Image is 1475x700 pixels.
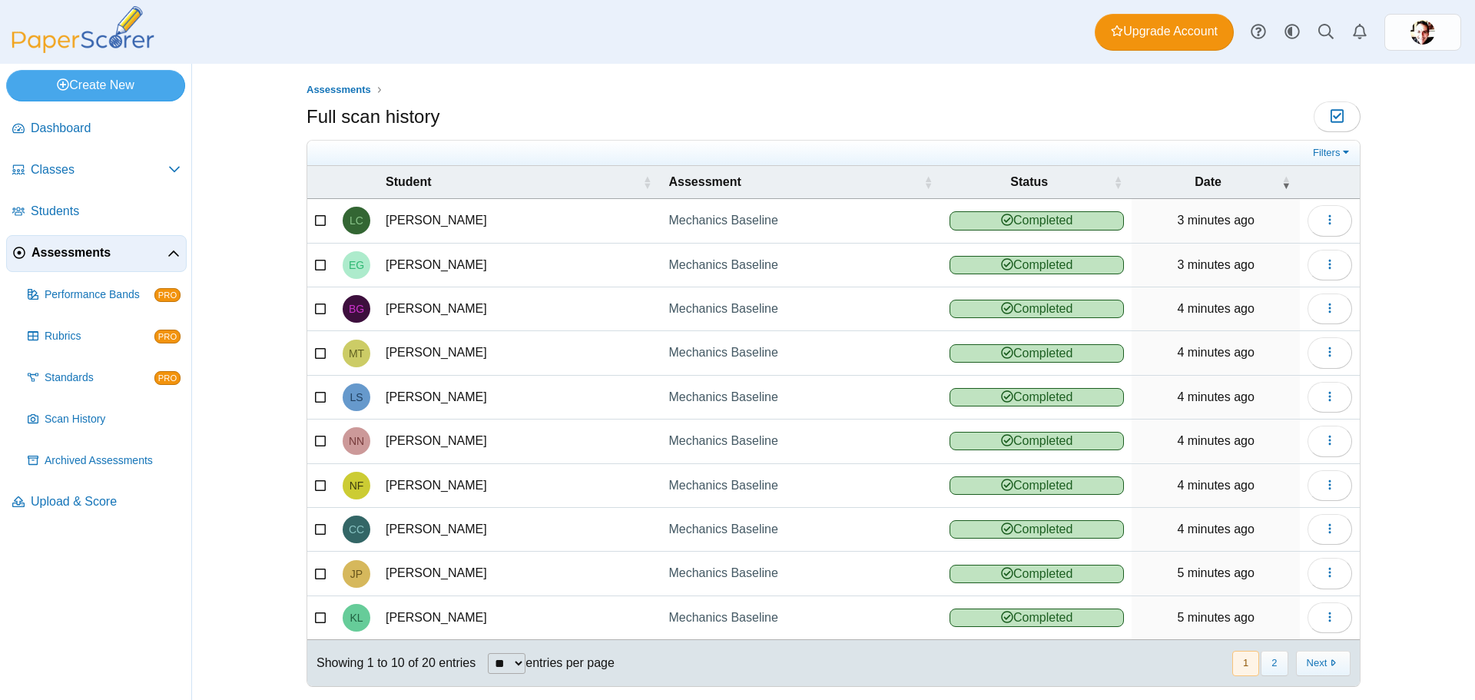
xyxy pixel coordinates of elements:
button: Next [1296,651,1351,676]
a: ps.1TMz155yTUve2V4S [1384,14,1461,51]
span: Completed [950,520,1124,539]
time: Aug 28, 2025 at 10:36 AM [1177,611,1255,624]
td: [PERSON_NAME] [378,199,661,243]
span: Rubrics [45,329,154,344]
span: Completed [950,609,1124,627]
span: Completed [950,476,1124,495]
a: Upload & Score [6,484,187,521]
a: Mechanics Baseline [661,596,942,639]
time: Aug 28, 2025 at 10:37 AM [1177,346,1255,359]
span: Nhien Nguyen [349,436,364,446]
a: Performance Bands PRO [22,277,187,314]
nav: pagination [1231,651,1351,676]
a: Mechanics Baseline [661,420,942,463]
span: Status [1010,175,1048,188]
a: Filters [1309,145,1356,161]
span: Mahdi Tajdi [349,348,364,359]
a: Rubrics PRO [22,318,187,355]
td: [PERSON_NAME] [378,508,661,552]
a: Classes [6,152,187,189]
span: Lucas Casagrande [350,215,363,226]
a: Mechanics Baseline [661,244,942,287]
span: Completed [950,388,1124,406]
span: Standards [45,370,154,386]
a: Mechanics Baseline [661,464,942,507]
a: Alerts [1343,15,1377,49]
a: Mechanics Baseline [661,287,942,330]
span: Upload & Score [31,493,181,510]
span: Completed [950,256,1124,274]
a: Mechanics Baseline [661,508,942,551]
span: Assessments [31,244,167,261]
td: [PERSON_NAME] [378,596,661,640]
a: PaperScorer [6,42,160,55]
h1: Full scan history [307,104,439,130]
span: Dashboard [31,120,181,137]
time: Aug 28, 2025 at 10:37 AM [1177,258,1255,271]
span: Assessments [307,84,371,95]
button: 1 [1232,651,1259,676]
span: Completed [950,211,1124,230]
a: Scan History [22,401,187,438]
span: PRO [154,330,181,343]
span: Student : Activate to sort [642,166,651,198]
td: [PERSON_NAME] [378,420,661,463]
td: [PERSON_NAME] [378,331,661,375]
span: Date [1195,175,1221,188]
time: Aug 28, 2025 at 10:37 AM [1177,390,1255,403]
a: Archived Assessments [22,443,187,479]
span: Kyle Leite-Amaral [350,612,363,623]
span: Completed [950,344,1124,363]
a: Mechanics Baseline [661,199,942,242]
a: Mechanics Baseline [661,376,942,419]
span: Upgrade Account [1111,23,1218,40]
span: Status : Activate to sort [1113,166,1122,198]
time: Aug 28, 2025 at 10:36 AM [1177,566,1255,579]
span: Scan History [45,412,181,427]
span: PRO [154,371,181,385]
a: Mechanics Baseline [661,552,942,595]
time: Aug 28, 2025 at 10:36 AM [1177,479,1255,492]
td: [PERSON_NAME] [378,376,661,420]
a: Create New [6,70,185,101]
span: Elijah Ginzburg [349,260,364,270]
span: Archived Assessments [45,453,181,469]
td: [PERSON_NAME] [378,287,661,331]
time: Aug 28, 2025 at 10:37 AM [1177,302,1255,315]
td: [PERSON_NAME] [378,244,661,287]
img: PaperScorer [6,6,160,53]
a: Assessments [6,235,187,272]
td: [PERSON_NAME] [378,464,661,508]
span: Date : Activate to remove sorting [1281,166,1291,198]
span: Chloe Caterson [349,524,364,535]
span: Nicholas Fernandes [350,480,364,491]
a: Upgrade Account [1095,14,1234,51]
a: Dashboard [6,111,187,148]
div: Showing 1 to 10 of 20 entries [307,640,476,686]
span: Performance Bands [45,287,154,303]
span: Jai Patel [350,569,363,579]
time: Aug 28, 2025 at 10:37 AM [1177,434,1255,447]
span: Student [386,175,432,188]
a: Mechanics Baseline [661,331,942,374]
a: Students [6,194,187,231]
span: Assessment [668,175,741,188]
span: Luke Stubbs [350,392,363,403]
span: PRO [154,288,181,302]
time: Aug 28, 2025 at 10:38 AM [1177,214,1255,227]
span: Completed [950,432,1124,450]
span: Benjamin Goldvasser [349,304,364,314]
a: Standards PRO [22,360,187,396]
img: ps.1TMz155yTUve2V4S [1410,20,1435,45]
time: Aug 28, 2025 at 10:36 AM [1177,523,1255,536]
span: Classes [31,161,168,178]
span: Peter Erbland [1410,20,1435,45]
span: Completed [950,300,1124,318]
span: Assessment : Activate to sort [923,166,933,198]
td: [PERSON_NAME] [378,552,661,595]
button: 2 [1261,651,1288,676]
a: Assessments [303,81,375,100]
span: Completed [950,565,1124,583]
span: Students [31,203,181,220]
label: entries per page [525,656,615,669]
